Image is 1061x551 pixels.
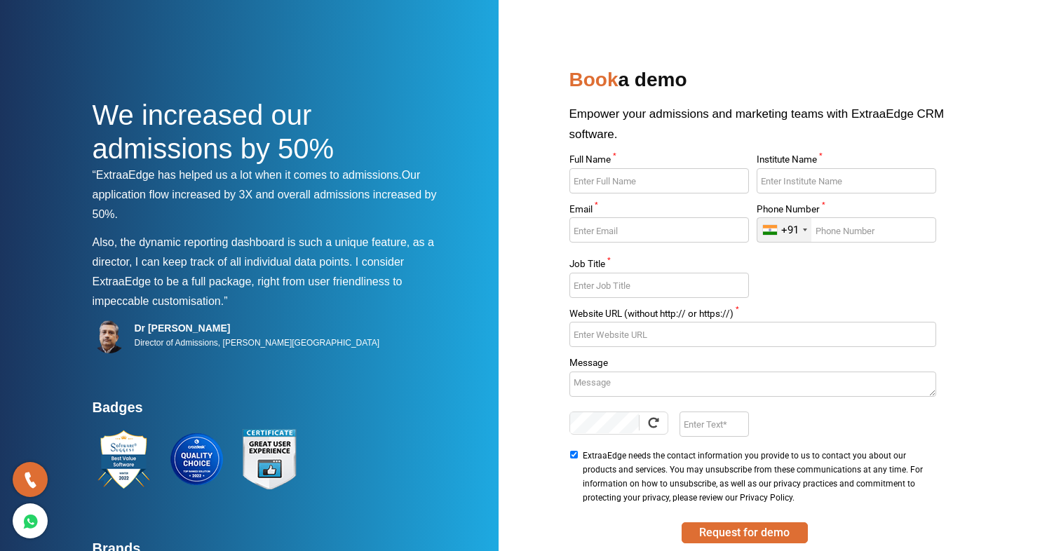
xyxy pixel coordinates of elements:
label: Job Title [569,259,749,273]
input: Enter Phone Number [757,217,936,243]
label: Email [569,205,749,218]
div: India (भारत): +91 [757,218,811,242]
span: “ExtraaEdge has helped us a lot when it comes to admissions. [93,169,402,181]
p: Director of Admissions, [PERSON_NAME][GEOGRAPHIC_DATA] [135,334,380,351]
input: Enter Email [569,217,749,243]
label: Phone Number [757,205,936,218]
span: We increased our admissions by 50% [93,100,334,164]
label: Message [569,358,936,372]
input: ExtraaEdge needs the contact information you provide to us to contact you about our products and ... [569,451,579,458]
span: Book [569,69,619,90]
textarea: Message [569,372,936,397]
h4: Badges [93,399,450,424]
h2: a demo [569,63,969,104]
input: Enter Job Title [569,273,749,298]
p: Empower your admissions and marketing teams with ExtraaEdge CRM software. [569,104,969,155]
span: Our application flow increased by 3X and overall admissions increased by 50%. [93,169,437,220]
div: +91 [781,224,799,237]
label: Full Name [569,155,749,168]
span: Also, the dynamic reporting dashboard is such a unique feature, as a director, I can keep track o... [93,236,434,268]
input: Enter Institute Name [757,168,936,193]
button: SUBMIT [682,522,808,543]
span: ExtraaEdge needs the contact information you provide to us to contact you about our products and ... [583,449,932,505]
input: Enter Full Name [569,168,749,193]
h5: Dr [PERSON_NAME] [135,322,380,334]
label: Website URL (without http:// or https://) [569,309,936,322]
input: Enter Text [680,411,749,437]
input: Enter Website URL [569,322,936,347]
label: Institute Name [757,155,936,168]
span: I consider ExtraaEdge to be a full package, right from user friendliness to impeccable customisat... [93,256,405,307]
